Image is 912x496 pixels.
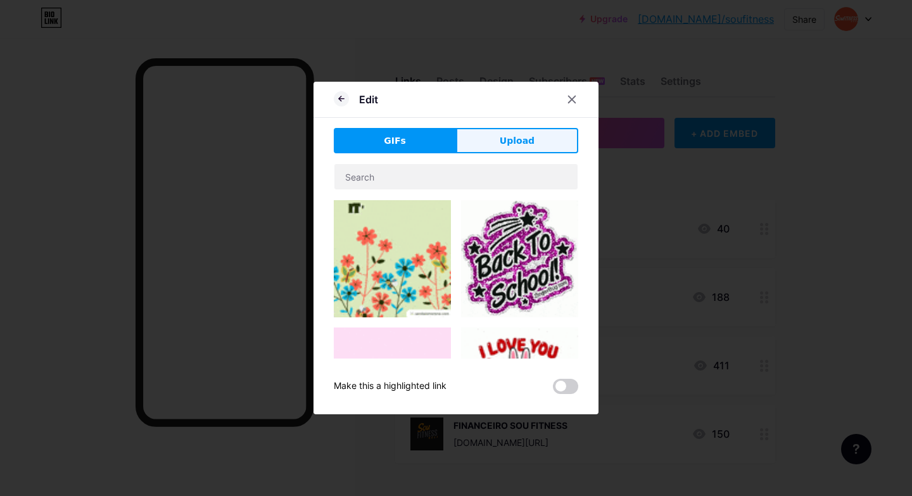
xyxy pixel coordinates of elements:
img: Gihpy [334,200,451,317]
span: Upload [500,134,535,148]
button: Upload [456,128,578,153]
input: Search [334,164,578,189]
img: Gihpy [334,327,451,445]
img: Gihpy [461,200,578,317]
button: GIFs [334,128,456,153]
div: Edit [359,92,378,107]
span: GIFs [384,134,406,148]
div: Make this a highlighted link [334,379,446,394]
img: Gihpy [461,327,578,428]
